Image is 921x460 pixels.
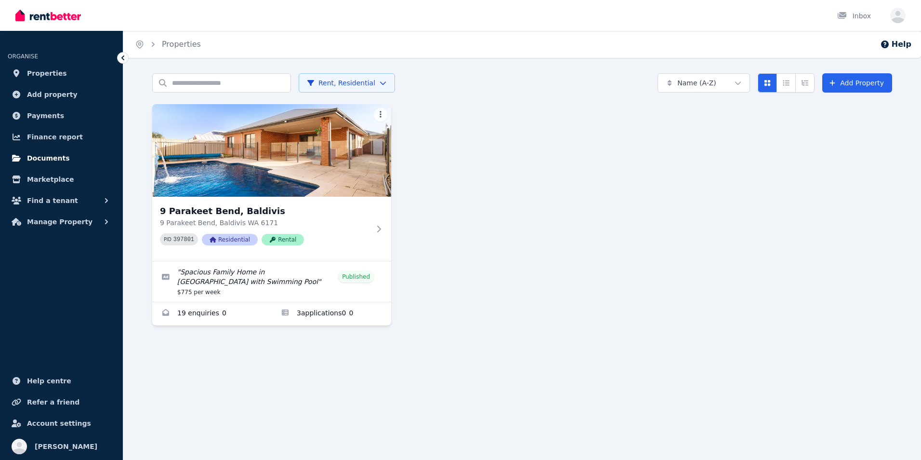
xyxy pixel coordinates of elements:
h3: 9 Parakeet Bend, Baldivis [160,204,370,218]
a: Refer a friend [8,392,115,412]
span: Find a tenant [27,195,78,206]
a: Help centre [8,371,115,391]
span: Manage Property [27,216,92,228]
span: ORGANISE [8,53,38,60]
a: Properties [162,40,201,49]
span: Add property [27,89,78,100]
img: 9 Parakeet Bend, Baldivis [152,104,391,197]
button: Compact list view [776,73,796,93]
a: 9 Parakeet Bend, Baldivis9 Parakeet Bend, Baldivis9 Parakeet Bend, Baldivis WA 6171PID 397801Resi... [152,104,391,261]
span: Refer a friend [27,396,79,408]
button: Name (A-Z) [658,73,750,93]
span: Finance report [27,131,83,143]
button: Rent, Residential [299,73,395,93]
span: Properties [27,68,67,79]
a: Account settings [8,414,115,433]
a: Documents [8,149,115,168]
small: PID [164,237,171,242]
span: Rental [262,234,304,245]
a: Properties [8,64,115,83]
span: [PERSON_NAME] [35,441,97,452]
nav: Breadcrumb [123,31,212,58]
a: Applications for 9 Parakeet Bend, Baldivis [272,302,391,325]
code: 397801 [173,236,194,243]
button: Card view [758,73,777,93]
span: Account settings [27,418,91,429]
button: Help [880,39,911,50]
button: Expanded list view [795,73,815,93]
a: Marketplace [8,170,115,189]
span: Rent, Residential [307,78,375,88]
button: Manage Property [8,212,115,231]
div: Inbox [837,11,871,21]
a: Payments [8,106,115,125]
button: Find a tenant [8,191,115,210]
a: Edit listing: Spacious Family Home in Baldivis with Swimming Pool [152,261,391,302]
span: Help centre [27,375,71,387]
a: Enquiries for 9 Parakeet Bend, Baldivis [152,302,272,325]
span: Residential [202,234,258,245]
span: Payments [27,110,64,122]
a: Add property [8,85,115,104]
a: Add Property [822,73,892,93]
button: More options [374,108,387,122]
span: Marketplace [27,174,74,185]
span: Documents [27,152,70,164]
span: Name (A-Z) [677,78,716,88]
div: View options [758,73,815,93]
a: Finance report [8,127,115,147]
p: 9 Parakeet Bend, Baldivis WA 6171 [160,218,370,228]
img: RentBetter [15,8,81,23]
